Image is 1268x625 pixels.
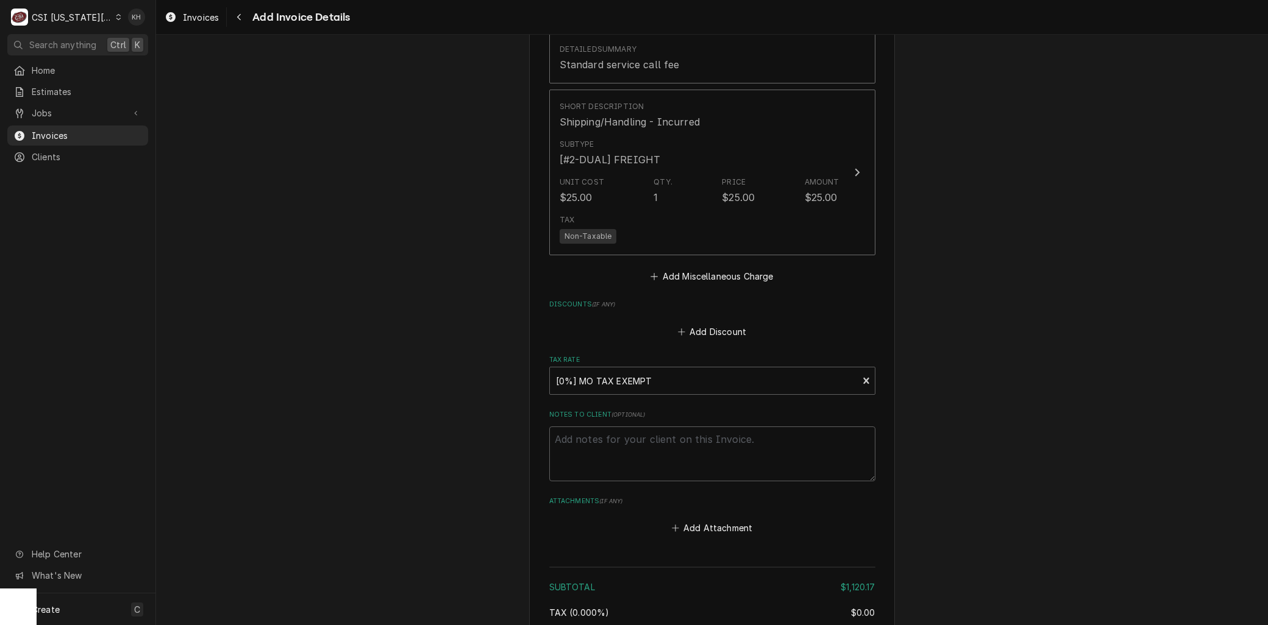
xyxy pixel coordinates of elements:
div: Qty. [654,177,672,188]
label: Discounts [549,300,875,309]
div: Attachments [549,496,875,537]
span: Clients [32,150,142,163]
a: Invoices [160,7,224,27]
a: Home [7,60,148,80]
a: Go to Jobs [7,103,148,123]
div: Short Description [560,101,644,112]
label: Tax Rate [549,355,875,365]
span: C [134,603,140,616]
div: Amount [805,177,839,188]
div: $1,120.17 [841,581,875,593]
button: Add Attachment [669,520,755,537]
span: Invoices [32,129,142,142]
div: Detailed Summary [560,44,636,55]
div: Kyley Hunnicutt's Avatar [128,9,145,26]
span: Tax ( 0.000% ) [549,607,610,618]
span: ( optional ) [611,411,646,418]
button: Navigate back [229,7,249,27]
a: Clients [7,147,148,167]
span: What's New [32,569,141,582]
span: ( if any ) [599,498,622,504]
a: Estimates [7,82,148,102]
a: Invoices [7,125,148,146]
button: Search anythingCtrlK [7,34,148,55]
button: Add Miscellaneous Charge [649,268,775,285]
span: Jobs [32,107,124,119]
span: K [135,38,140,51]
span: Non-Taxable [560,229,617,244]
div: CSI Kansas City's Avatar [11,9,28,26]
span: ( if any ) [592,301,615,308]
div: Notes to Client [549,410,875,482]
button: Update Line Item [549,90,875,256]
div: Tax Rate [549,355,875,395]
div: $25.00 [805,190,838,205]
span: Search anything [29,38,96,51]
div: Tax [549,606,875,619]
div: $0.00 [851,606,875,619]
span: Add Invoice Details [249,9,350,26]
label: Notes to Client [549,410,875,420]
span: Home [32,64,142,77]
div: Unit Cost [560,177,604,188]
span: Ctrl [110,38,126,51]
div: Price [722,177,746,188]
a: Go to What's New [7,565,148,585]
div: Subtype [560,139,594,150]
div: $25.00 [722,190,755,205]
span: Create [32,604,60,615]
div: KH [128,9,145,26]
div: 1 [654,190,658,205]
div: Tax [560,214,574,225]
div: Shipping/Handling - Incurred [560,115,700,129]
span: Invoices [183,11,219,24]
div: $25.00 [560,190,593,205]
button: Add Discount [675,323,748,340]
div: C [11,9,28,26]
a: Go to Help Center [7,544,148,564]
div: Subtotal [549,581,875,593]
div: Standard service call fee [560,57,680,72]
span: Estimates [32,85,142,98]
span: Subtotal [549,582,595,592]
div: CSI [US_STATE][GEOGRAPHIC_DATA] [32,11,112,24]
div: Discounts [549,300,875,340]
label: Attachments [549,496,875,506]
span: Help Center [32,548,141,560]
div: [#2-DUAL] FREIGHT [560,152,661,167]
